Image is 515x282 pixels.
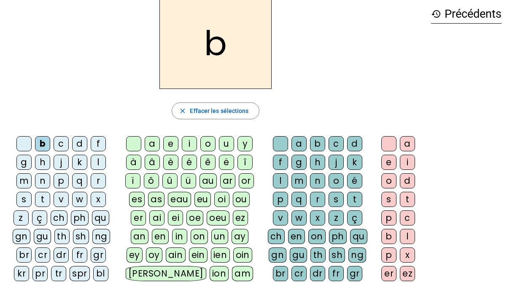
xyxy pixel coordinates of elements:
[126,155,141,170] div: à
[381,173,396,188] div: o
[291,266,307,281] div: cr
[233,210,248,226] div: ez
[220,173,235,188] div: ar
[189,247,208,263] div: ein
[347,136,362,151] div: d
[16,247,32,263] div: br
[310,266,325,281] div: dr
[91,247,106,263] div: gr
[400,266,415,281] div: ez
[129,192,145,207] div: es
[232,229,248,244] div: ay
[13,229,30,244] div: gn
[291,192,307,207] div: q
[71,210,89,226] div: ph
[347,192,362,207] div: t
[288,229,305,244] div: en
[145,155,160,170] div: â
[219,155,234,170] div: ë
[16,173,32,188] div: m
[72,192,87,207] div: w
[91,192,106,207] div: x
[51,210,67,226] div: ch
[310,155,325,170] div: h
[35,136,50,151] div: b
[329,155,344,170] div: j
[92,229,110,244] div: ng
[72,136,87,151] div: d
[14,266,29,281] div: kr
[233,192,250,207] div: ou
[54,192,69,207] div: v
[93,266,108,281] div: bl
[347,210,362,226] div: ç
[400,210,415,226] div: c
[273,266,288,281] div: br
[211,247,230,263] div: ien
[400,136,415,151] div: a
[168,192,191,207] div: eau
[168,210,183,226] div: ei
[194,192,211,207] div: eu
[162,173,178,188] div: û
[400,155,415,170] div: i
[350,229,367,244] div: qu
[219,136,234,151] div: u
[72,173,87,188] div: q
[268,229,285,244] div: ch
[233,247,253,263] div: oin
[310,192,325,207] div: r
[310,173,325,188] div: n
[32,266,48,281] div: pr
[400,192,415,207] div: t
[329,192,344,207] div: s
[145,136,160,151] div: a
[381,266,396,281] div: er
[269,247,286,263] div: gn
[148,192,164,207] div: as
[290,247,307,263] div: gu
[310,247,326,263] div: th
[54,155,69,170] div: j
[210,266,229,281] div: ion
[131,210,146,226] div: er
[291,210,307,226] div: w
[125,173,140,188] div: ï
[144,173,159,188] div: ô
[35,155,50,170] div: h
[51,266,66,281] div: tr
[163,136,178,151] div: e
[54,247,69,263] div: dr
[273,210,288,226] div: v
[232,266,253,281] div: am
[146,247,162,263] div: oy
[72,155,87,170] div: k
[127,247,143,263] div: ey
[308,229,326,244] div: on
[400,229,415,244] div: l
[54,229,70,244] div: th
[186,210,203,226] div: oe
[381,210,396,226] div: p
[431,5,502,24] h3: Précédents
[214,192,229,207] div: oi
[348,247,366,263] div: ng
[91,136,106,151] div: f
[182,136,197,151] div: i
[131,229,148,244] div: an
[329,210,344,226] div: z
[207,210,229,226] div: oeu
[200,155,216,170] div: ê
[381,229,396,244] div: b
[273,192,288,207] div: p
[13,210,29,226] div: z
[310,136,325,151] div: b
[172,229,187,244] div: in
[200,136,216,151] div: o
[91,173,106,188] div: r
[149,210,164,226] div: ai
[163,155,178,170] div: è
[172,102,259,119] button: Effacer les sélections
[91,155,106,170] div: l
[182,155,197,170] div: é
